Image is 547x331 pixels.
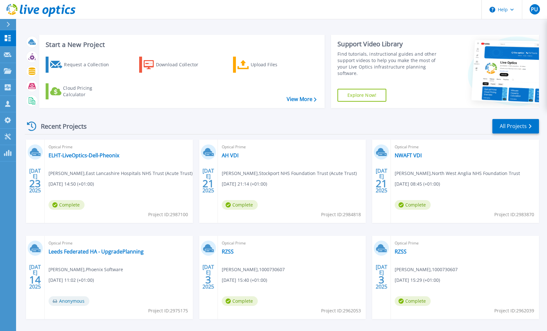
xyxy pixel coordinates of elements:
a: All Projects [492,119,539,133]
span: Project ID: 2962039 [494,307,534,314]
span: 3 [205,277,211,282]
a: Request a Collection [46,57,117,73]
span: [PERSON_NAME] , North West Anglia NHS Foundation Trust [395,170,520,177]
span: Anonymous [49,296,89,306]
span: [PERSON_NAME] , East Lancashire Hospitals NHS Trust (Acute Trust) [49,170,193,177]
a: Cloud Pricing Calculator [46,83,117,99]
span: Complete [222,296,258,306]
a: RZSS [222,248,234,255]
span: [PERSON_NAME] , 1000730607 [222,266,285,273]
div: [DATE] 2025 [202,169,214,192]
a: NWAFT VDI [395,152,422,159]
span: PU [531,7,538,12]
span: 23 [29,181,41,186]
a: RZSS [395,248,407,255]
span: Complete [222,200,258,210]
span: Optical Prime [49,143,189,151]
span: [PERSON_NAME] , Stockport NHS Foundation Trust (Acute Trust) [222,170,357,177]
a: Upload Files [233,57,305,73]
span: 14 [29,277,41,282]
span: [DATE] 14:50 (+01:00) [49,180,94,188]
span: Project ID: 2975175 [148,307,188,314]
div: [DATE] 2025 [202,265,214,289]
span: Optical Prime [222,143,362,151]
h3: Start a New Project [46,41,316,48]
div: Support Video Library [337,40,443,48]
span: Complete [395,296,431,306]
div: [DATE] 2025 [29,169,41,192]
div: [DATE] 2025 [375,265,388,289]
span: [DATE] 15:29 (+01:00) [395,277,440,284]
a: Download Collector [139,57,211,73]
a: Leeds Federated HA - UpgradePlanning [49,248,144,255]
span: [PERSON_NAME] , 1000730607 [395,266,458,273]
span: Optical Prime [222,240,362,247]
span: [DATE] 21:14 (+01:00) [222,180,267,188]
span: [PERSON_NAME] , Phoenix Software [49,266,123,273]
div: Cloud Pricing Calculator [63,85,114,98]
span: Optical Prime [49,240,189,247]
span: Project ID: 2962053 [321,307,361,314]
div: Request a Collection [64,58,115,71]
span: Optical Prime [395,240,535,247]
div: Recent Projects [25,118,95,134]
span: Project ID: 2987100 [148,211,188,218]
span: [DATE] 11:02 (+01:00) [49,277,94,284]
div: [DATE] 2025 [375,169,388,192]
span: Complete [395,200,431,210]
span: Optical Prime [395,143,535,151]
span: [DATE] 15:40 (+01:00) [222,277,267,284]
span: 21 [202,181,214,186]
div: [DATE] 2025 [29,265,41,289]
a: ELHT-LiveOptics-Dell-Pheonix [49,152,119,159]
span: [DATE] 08:45 (+01:00) [395,180,440,188]
div: Find tutorials, instructional guides and other support videos to help you make the most of your L... [337,51,443,77]
a: View More [287,96,317,102]
a: Explore Now! [337,89,386,102]
span: Project ID: 2983870 [494,211,534,218]
a: AH VDI [222,152,238,159]
span: 3 [379,277,384,282]
span: Complete [49,200,85,210]
div: Upload Files [251,58,302,71]
span: 21 [376,181,387,186]
div: Download Collector [156,58,207,71]
span: Project ID: 2984818 [321,211,361,218]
